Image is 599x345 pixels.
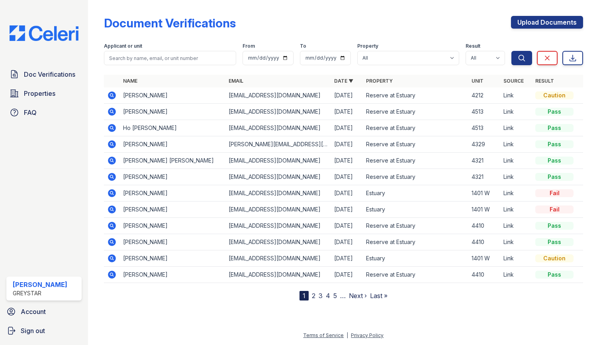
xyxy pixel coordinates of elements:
a: Doc Verifications [6,66,82,82]
td: Link [500,104,532,120]
td: Reserve at Estuary [363,87,468,104]
td: [DATE] [331,202,363,218]
td: Link [500,234,532,250]
a: Property [366,78,393,84]
td: [EMAIL_ADDRESS][DOMAIN_NAME] [225,250,331,267]
td: [DATE] [331,185,363,202]
td: [PERSON_NAME] [120,104,225,120]
a: FAQ [6,105,82,120]
a: Account [3,304,85,320]
span: FAQ [24,108,37,117]
label: Result [466,43,480,49]
a: Name [123,78,137,84]
td: Estuary [363,250,468,267]
td: [EMAIL_ADDRESS][DOMAIN_NAME] [225,104,331,120]
td: [EMAIL_ADDRESS][DOMAIN_NAME] [225,185,331,202]
a: 2 [312,292,315,300]
td: Link [500,267,532,283]
td: Link [500,87,532,104]
a: Upload Documents [511,16,583,29]
a: Next › [349,292,367,300]
td: Link [500,153,532,169]
a: Terms of Service [303,332,344,338]
td: [DATE] [331,87,363,104]
div: Caution [535,91,574,99]
a: 4 [326,292,330,300]
td: 4410 [468,267,500,283]
span: Properties [24,89,55,98]
td: 4513 [468,104,500,120]
td: Estuary [363,202,468,218]
td: [DATE] [331,250,363,267]
label: From [243,43,255,49]
td: [DATE] [331,234,363,250]
td: 1401 W [468,185,500,202]
td: Reserve at Estuary [363,267,468,283]
div: Pass [535,108,574,116]
td: [DATE] [331,169,363,185]
td: Link [500,136,532,153]
div: Greystar [13,289,67,297]
a: Privacy Policy [351,332,384,338]
div: Fail [535,205,574,213]
td: [PERSON_NAME] [120,185,225,202]
td: Link [500,250,532,267]
input: Search by name, email, or unit number [104,51,236,65]
td: Link [500,218,532,234]
span: Account [21,307,46,316]
td: Reserve at Estuary [363,234,468,250]
td: 1401 W [468,250,500,267]
td: Ho [PERSON_NAME] [120,120,225,136]
td: 4212 [468,87,500,104]
td: [DATE] [331,120,363,136]
div: Caution [535,254,574,262]
td: [EMAIL_ADDRESS][DOMAIN_NAME] [225,153,331,169]
td: Estuary [363,185,468,202]
label: Property [357,43,378,49]
td: 4321 [468,153,500,169]
td: Reserve at Estuary [363,120,468,136]
div: Pass [535,271,574,279]
td: 4329 [468,136,500,153]
td: [EMAIL_ADDRESS][DOMAIN_NAME] [225,267,331,283]
td: [EMAIL_ADDRESS][DOMAIN_NAME] [225,169,331,185]
td: Reserve at Estuary [363,169,468,185]
div: Pass [535,124,574,132]
span: Doc Verifications [24,70,75,79]
div: Document Verifications [104,16,236,30]
td: 1401 W [468,202,500,218]
a: 5 [333,292,337,300]
label: To [300,43,306,49]
a: Sign out [3,323,85,339]
div: Pass [535,173,574,181]
td: [EMAIL_ADDRESS][DOMAIN_NAME] [225,234,331,250]
a: Email [229,78,243,84]
img: CE_Logo_Blue-a8612792a0a2168367f1c8372b55b34899dd931a85d93a1a3d3e32e68fde9ad4.png [3,25,85,41]
td: Reserve at Estuary [363,104,468,120]
td: [EMAIL_ADDRESS][DOMAIN_NAME] [225,218,331,234]
div: Pass [535,140,574,148]
a: Result [535,78,554,84]
div: Pass [535,222,574,230]
td: Reserve at Estuary [363,136,468,153]
label: Applicant or unit [104,43,142,49]
td: [EMAIL_ADDRESS][DOMAIN_NAME] [225,120,331,136]
td: [PERSON_NAME] [120,202,225,218]
div: | [346,332,348,338]
td: [PERSON_NAME] [120,218,225,234]
td: Link [500,185,532,202]
td: [EMAIL_ADDRESS][DOMAIN_NAME] [225,202,331,218]
td: 4513 [468,120,500,136]
td: [PERSON_NAME][EMAIL_ADDRESS][DOMAIN_NAME] [225,136,331,153]
a: Unit [472,78,484,84]
td: 4410 [468,234,500,250]
div: 1 [299,291,309,300]
a: Source [503,78,524,84]
a: Date ▼ [334,78,353,84]
span: … [340,291,346,300]
a: Last » [370,292,388,300]
a: Properties [6,85,82,101]
div: Pass [535,157,574,165]
td: [PERSON_NAME] [120,234,225,250]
